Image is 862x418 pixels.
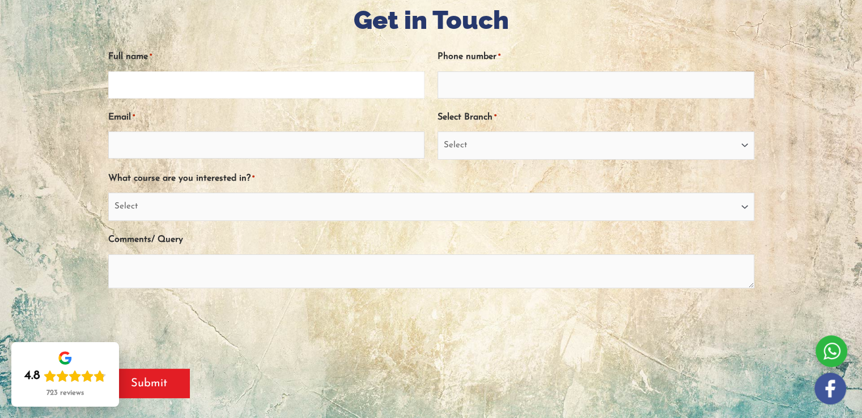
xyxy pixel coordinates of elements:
div: 723 reviews [46,389,84,398]
img: white-facebook.png [814,373,846,404]
label: Select Branch [438,108,496,127]
h1: Get in Touch [108,2,754,38]
div: 4.8 [24,368,40,384]
label: What course are you interested in? [108,169,254,188]
label: Comments/ Query [108,231,183,249]
label: Email [108,108,135,127]
div: Rating: 4.8 out of 5 [24,368,106,384]
label: Full name [108,48,152,66]
input: Submit [108,369,190,398]
iframe: reCAPTCHA [108,304,281,348]
label: Phone number [438,48,500,66]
